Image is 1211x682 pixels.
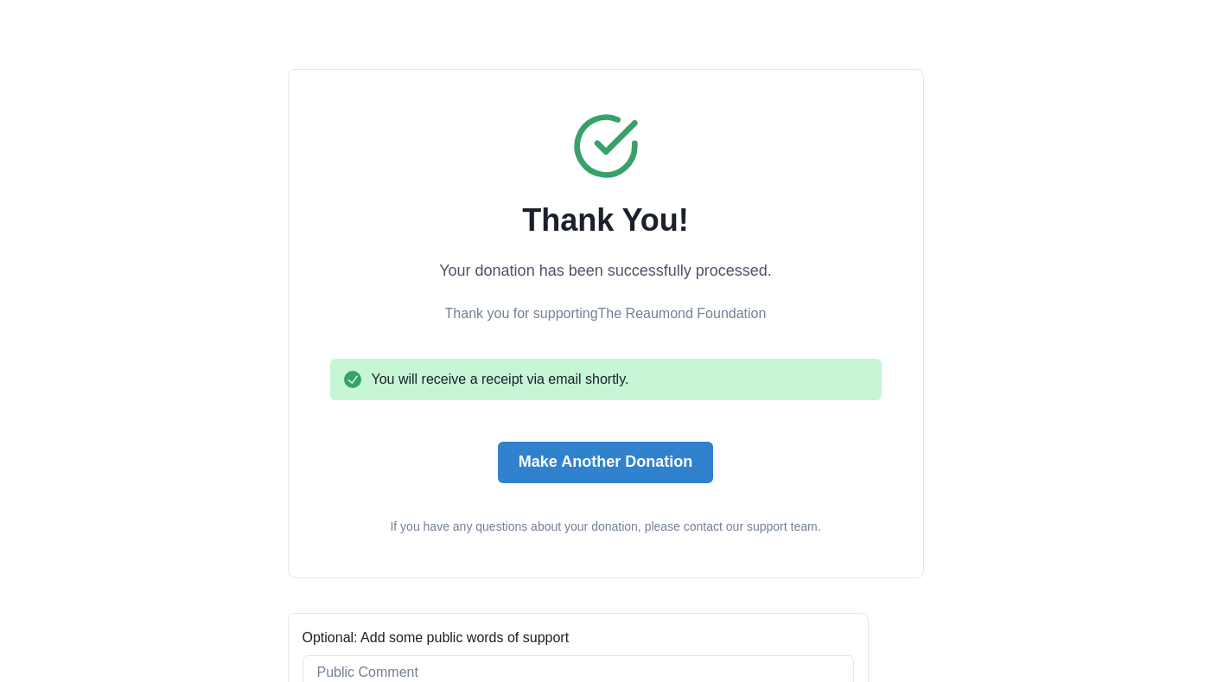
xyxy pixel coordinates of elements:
[390,518,820,536] p: If you have any questions about your donation, please contact our support team.
[330,359,882,400] div: You will receive a receipt via email shortly.
[445,303,767,324] p: Thank you for supporting The Reaumond Foundation
[498,442,713,483] button: Make Another Donation
[303,628,844,648] label: Optional: Add some public words of support
[439,259,772,283] p: Your donation has been successfully processed.
[522,201,689,239] h2: Thank You!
